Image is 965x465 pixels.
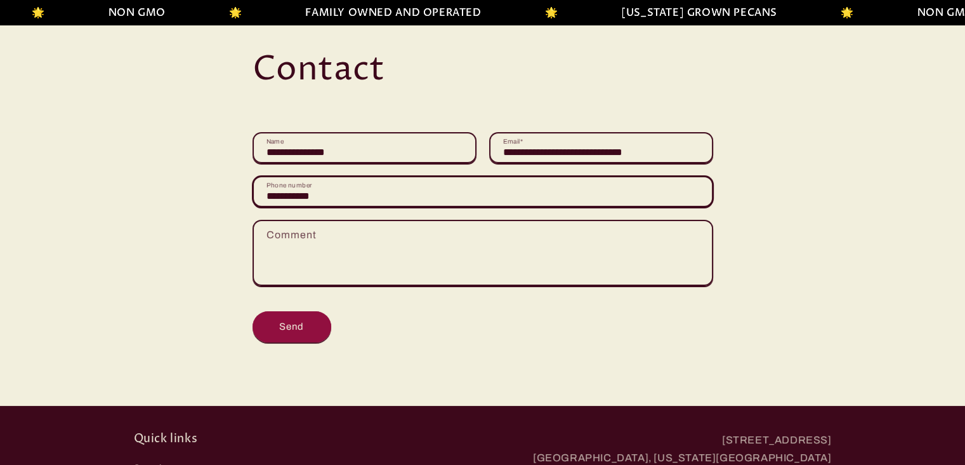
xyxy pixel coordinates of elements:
[839,4,853,22] li: 🌟
[543,4,556,22] li: 🌟
[134,431,479,446] h2: Quick links
[253,311,331,342] button: Send
[253,48,713,91] h1: Contact
[620,4,776,22] li: [US_STATE] GROWN PECANS
[304,4,480,22] li: FAMILY OWNED AND OPERATED
[107,4,164,22] li: NON GMO
[30,4,44,22] li: 🌟
[228,4,241,22] li: 🌟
